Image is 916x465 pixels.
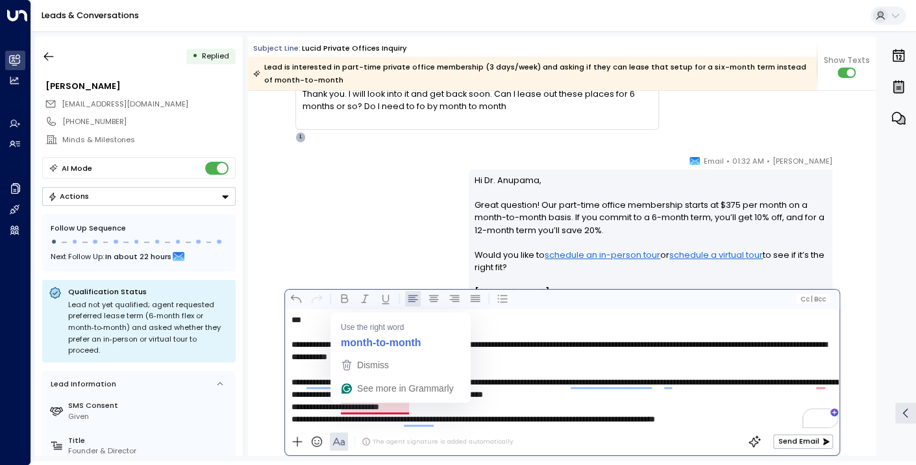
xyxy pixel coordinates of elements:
[285,308,839,428] div: To enrich screen reader interactions, please activate Accessibility in Grammarly extension settings
[823,55,869,66] span: Show Texts
[253,43,301,53] span: Subject Line:
[47,379,116,390] div: Lead Information
[253,60,810,86] div: Lead is interested in part-time private office membership (3 days/week) and asking if they can le...
[62,99,188,110] span: mindsandmilestones@gmail.com
[308,291,324,307] button: Redo
[475,286,550,297] strong: [PERSON_NAME]
[800,295,825,303] span: Cc Bcc
[68,299,229,357] div: Lead not yet qualified; agent requested preferred lease term (6‑month flex or month‑to‑month) and...
[42,10,139,21] a: Leads & Conversations
[51,223,227,234] div: Follow Up Sequence
[810,295,812,303] span: |
[475,174,826,286] p: Hi Dr. Anupama, Great question! Our part-time office membership starts at $375 per month on a mon...
[68,446,231,457] div: Founder & Director
[68,400,231,411] label: SMS Consent
[51,249,227,264] div: Next Follow Up:
[192,47,197,66] div: •
[42,187,236,206] div: Button group with a nested menu
[62,162,92,175] div: AI Mode
[796,294,830,304] button: Cc|Bcc
[773,434,833,449] button: Send Email
[68,411,231,422] div: Given
[767,155,770,168] span: •
[732,155,764,168] span: 01:32 AM
[62,99,188,109] span: [EMAIL_ADDRESS][DOMAIN_NAME]
[62,116,235,127] div: [PHONE_NUMBER]
[704,155,724,168] span: Email
[62,134,235,145] div: Minds & Milestones
[68,286,229,297] p: Qualification Status
[362,437,513,446] div: The agent signature is added automatically
[202,51,229,61] span: Replied
[42,187,236,206] button: Actions
[669,249,763,261] a: schedule a virtual tour
[302,43,407,54] div: Lucid Private Offices inquiry
[295,132,306,142] div: L
[45,80,235,92] div: [PERSON_NAME]
[773,155,832,168] span: [PERSON_NAME]
[48,192,89,201] div: Actions
[837,155,858,175] img: 17_headshot.jpg
[105,249,171,264] span: In about 22 hours
[303,88,652,112] div: Thank you. I will look into it and get back soon. Can I lease out these places for 6 months or so...
[726,155,730,168] span: •
[545,249,660,261] a: schedule an in-person tour
[68,435,231,446] label: Title
[288,291,303,307] button: Undo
